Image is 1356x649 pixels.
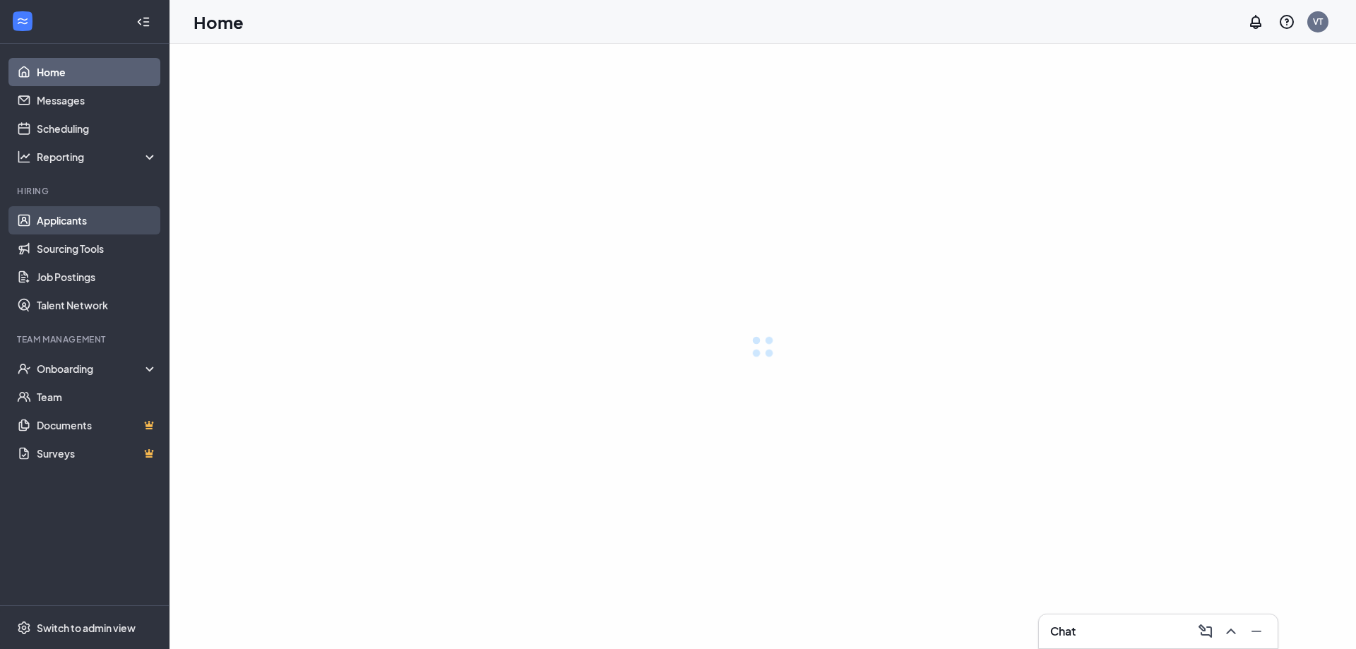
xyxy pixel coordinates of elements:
div: Switch to admin view [37,621,136,635]
a: DocumentsCrown [37,411,157,439]
div: Hiring [17,185,155,197]
div: Onboarding [37,362,158,376]
button: Minimize [1244,620,1266,643]
svg: Collapse [136,15,150,29]
svg: WorkstreamLogo [16,14,30,28]
svg: Analysis [17,150,31,164]
a: Messages [37,86,157,114]
h3: Chat [1050,624,1076,639]
div: VT [1313,16,1323,28]
svg: Settings [17,621,31,635]
a: Sourcing Tools [37,234,157,263]
button: ComposeMessage [1193,620,1215,643]
h1: Home [194,10,244,34]
a: Job Postings [37,263,157,291]
svg: Minimize [1248,623,1265,640]
svg: QuestionInfo [1278,13,1295,30]
div: Reporting [37,150,158,164]
a: Team [37,383,157,411]
svg: Notifications [1247,13,1264,30]
a: Home [37,58,157,86]
div: Team Management [17,333,155,345]
a: Applicants [37,206,157,234]
a: Scheduling [37,114,157,143]
a: Talent Network [37,291,157,319]
svg: ComposeMessage [1197,623,1214,640]
button: ChevronUp [1218,620,1241,643]
svg: UserCheck [17,362,31,376]
svg: ChevronUp [1223,623,1239,640]
a: SurveysCrown [37,439,157,468]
